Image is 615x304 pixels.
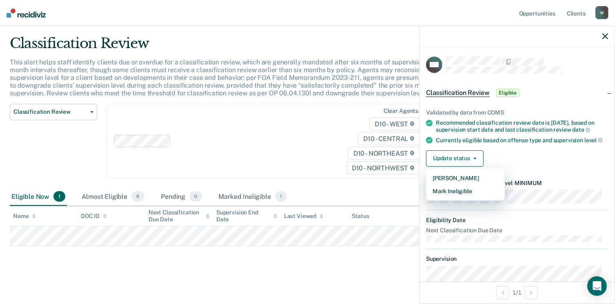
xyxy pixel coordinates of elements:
[131,191,144,202] span: 6
[216,209,278,223] div: Supervision End Date
[159,188,204,206] div: Pending
[595,6,608,19] div: W
[426,217,608,224] dt: Eligibility Date
[496,89,520,97] span: Eligible
[426,89,490,97] span: Classification Review
[10,188,67,206] div: Eligible Now
[53,191,65,202] span: 1
[346,161,420,174] span: D10 - NORTHWEST
[420,282,615,303] div: 1 / 1
[81,213,107,220] div: DOC ID
[426,180,608,187] dt: Recommended Supervision Level MINIMUM
[369,117,420,130] span: D10 - WEST
[572,126,590,133] span: date
[496,286,509,299] button: Previous Opportunity
[587,276,607,296] div: Open Intercom Messenger
[436,119,608,133] div: Recommended classification review date is [DATE], based on supervision start date and last classi...
[189,191,202,202] span: 0
[358,132,420,145] span: D10 - CENTRAL
[584,137,603,143] span: level
[525,286,538,299] button: Next Opportunity
[10,58,466,97] p: This alert helps staff identify clients due or overdue for a classification review, which are gen...
[436,137,608,144] div: Currently eligible based on offense type and supervision
[80,188,146,206] div: Almost Eligible
[426,227,608,234] dt: Next Classification Due Date
[13,108,87,115] span: Classification Review
[149,209,210,223] div: Next Classification Due Date
[426,185,505,198] button: Mark Ineligible
[352,213,369,220] div: Status
[348,147,420,160] span: D10 - NORTHEAST
[426,109,608,116] div: Validated by data from COMS
[384,108,418,115] div: Clear agents
[513,180,515,186] span: •
[426,172,505,185] button: [PERSON_NAME]
[13,213,36,220] div: Name
[426,150,484,167] button: Update status
[217,188,289,206] div: Marked Ineligible
[7,9,46,18] img: Recidiviz
[10,35,471,58] div: Classification Review
[426,256,608,262] dt: Supervision
[420,80,615,106] div: Classification ReviewEligible
[275,191,287,202] span: 1
[284,213,324,220] div: Last Viewed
